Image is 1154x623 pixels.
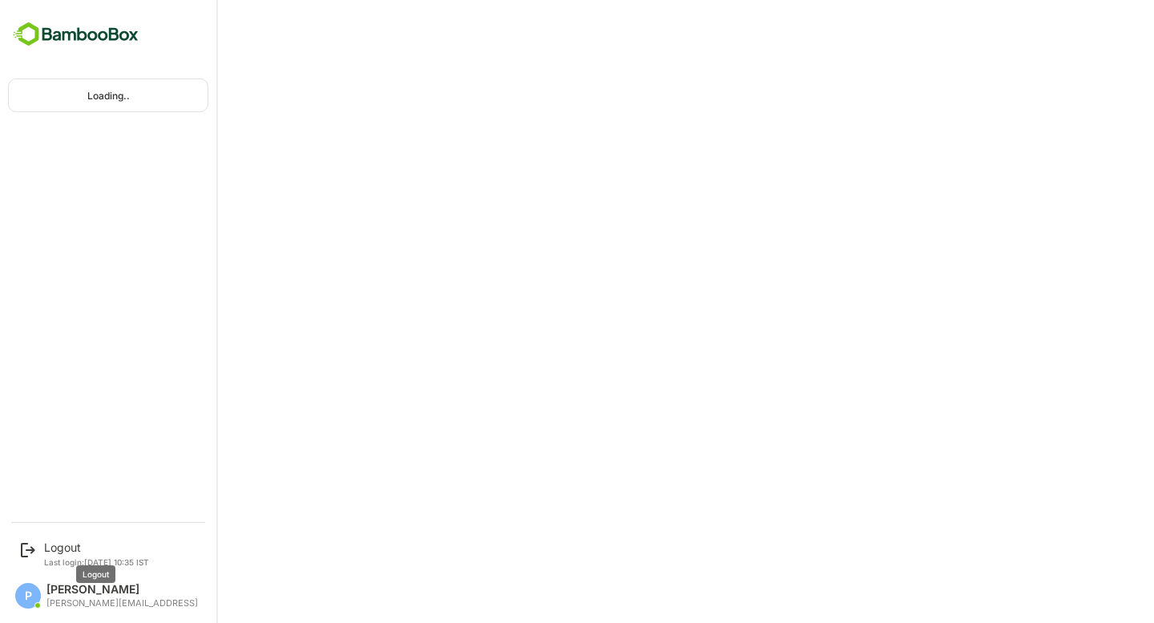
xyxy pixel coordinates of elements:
[46,583,198,597] div: [PERSON_NAME]
[46,598,198,609] div: [PERSON_NAME][EMAIL_ADDRESS]
[9,79,208,111] div: Loading..
[44,541,149,554] div: Logout
[8,19,143,50] img: BambooboxFullLogoMark.5f36c76dfaba33ec1ec1367b70bb1252.svg
[44,557,149,567] p: Last login: [DATE] 10:35 IST
[15,583,41,609] div: P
